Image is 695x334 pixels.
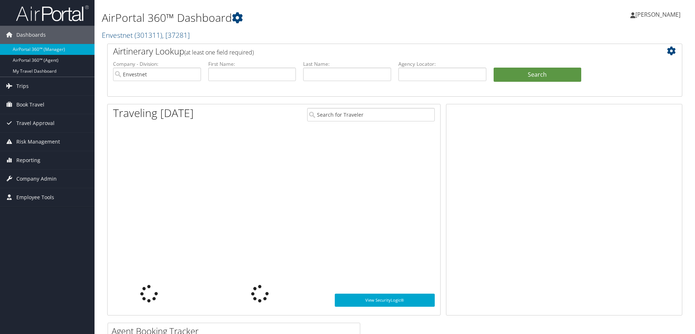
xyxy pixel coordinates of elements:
label: First Name: [208,60,296,68]
span: Employee Tools [16,188,54,206]
a: Envestnet [102,30,190,40]
h1: Traveling [DATE] [113,105,194,121]
span: Travel Approval [16,114,55,132]
span: , [ 37281 ] [162,30,190,40]
label: Agency Locator: [398,60,486,68]
a: [PERSON_NAME] [630,4,688,25]
span: Reporting [16,151,40,169]
h1: AirPortal 360™ Dashboard [102,10,493,25]
span: Book Travel [16,96,44,114]
label: Last Name: [303,60,391,68]
span: Dashboards [16,26,46,44]
span: [PERSON_NAME] [635,11,680,19]
button: Search [494,68,582,82]
label: Company - Division: [113,60,201,68]
span: (at least one field required) [184,48,254,56]
span: ( 301311 ) [134,30,162,40]
span: Trips [16,77,29,95]
span: Company Admin [16,170,57,188]
h2: Airtinerary Lookup [113,45,628,57]
input: Search for Traveler [307,108,435,121]
a: View SecurityLogic® [335,294,435,307]
img: airportal-logo.png [16,5,89,22]
span: Risk Management [16,133,60,151]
